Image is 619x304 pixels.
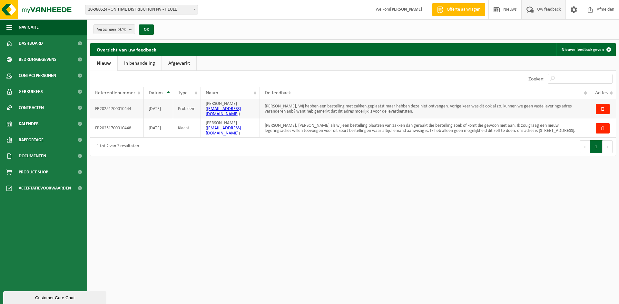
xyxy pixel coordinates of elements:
span: Kalender [19,116,39,132]
button: Previous [580,140,590,153]
strong: [PERSON_NAME] [390,7,422,12]
td: [DATE] [144,99,173,118]
td: FB20251700010448 [90,118,144,138]
button: Vestigingen(4/4) [93,24,135,34]
span: Referentienummer [95,90,135,96]
button: Next [603,140,613,153]
span: Contactpersonen [19,68,56,84]
td: Probleem [173,99,201,118]
span: Acties [595,90,608,96]
span: Product Shop [19,164,48,180]
span: 10-980524 - ON TIME DISTRIBUTION NV - HEULE [85,5,198,14]
td: [PERSON_NAME] ( ) [201,99,260,118]
td: Klacht [173,118,201,138]
a: In behandeling [118,56,162,71]
span: Rapportage [19,132,44,148]
a: Afgewerkt [162,56,196,71]
span: Offerte aanvragen [445,6,482,13]
span: De feedback [265,90,291,96]
span: Datum [149,90,163,96]
a: [EMAIL_ADDRESS][DOMAIN_NAME] [206,126,241,136]
iframe: chat widget [3,290,108,304]
td: [DATE] [144,118,173,138]
button: OK [139,24,154,35]
span: Gebruikers [19,84,43,100]
td: [PERSON_NAME] ( ) [201,118,260,138]
td: [PERSON_NAME], [PERSON_NAME] als wij een bestelling plaatsen van zakken dan geraakt die bestellin... [260,118,590,138]
div: 1 tot 2 van 2 resultaten [93,141,139,152]
span: Navigatie [19,19,39,35]
span: Documenten [19,148,46,164]
span: Dashboard [19,35,43,51]
a: Nieuw [90,56,117,71]
h2: Overzicht van uw feedback [90,43,163,56]
button: 1 [590,140,603,153]
span: Acceptatievoorwaarden [19,180,71,196]
span: Bedrijfsgegevens [19,51,56,68]
td: FB20251700010444 [90,99,144,118]
a: Offerte aanvragen [432,3,485,16]
a: Nieuwe feedback geven [556,43,615,56]
span: Vestigingen [97,25,126,34]
count: (4/4) [118,27,126,32]
label: Zoeken: [528,77,545,82]
a: [EMAIL_ADDRESS][DOMAIN_NAME] [206,106,241,116]
span: Contracten [19,100,44,116]
td: [PERSON_NAME], Wij hebben een bestelling met zakken geplaatst maar hebben deze niet ontvangen. vo... [260,99,590,118]
span: Type [178,90,188,96]
span: Naam [206,90,218,96]
span: 10-980524 - ON TIME DISTRIBUTION NV - HEULE [85,5,198,14]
